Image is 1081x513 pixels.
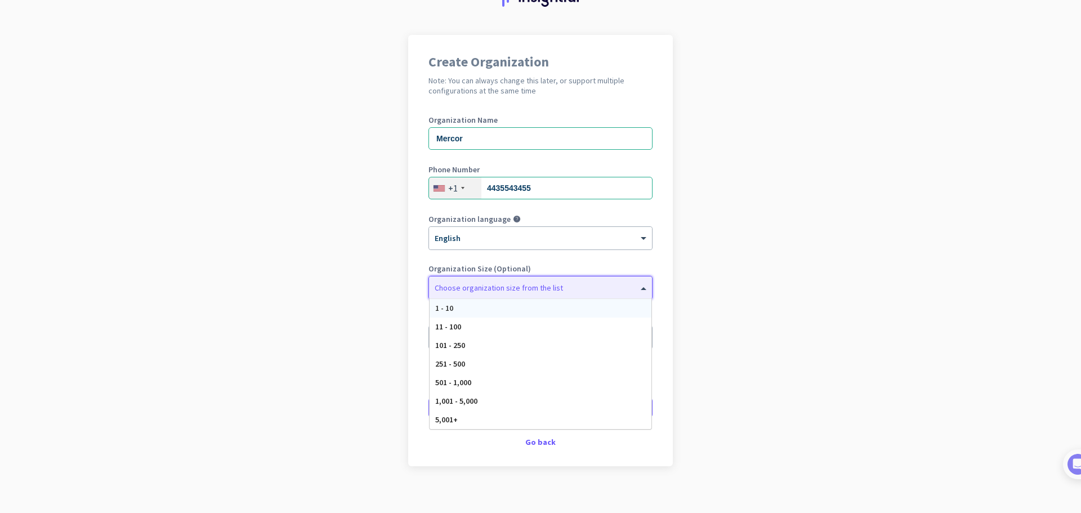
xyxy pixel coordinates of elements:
[435,359,465,369] span: 251 - 500
[513,215,521,223] i: help
[428,438,653,446] div: Go back
[435,340,465,350] span: 101 - 250
[435,377,471,387] span: 501 - 1,000
[428,215,511,223] label: Organization language
[428,55,653,69] h1: Create Organization
[428,75,653,96] h2: Note: You can always change this later, or support multiple configurations at the same time
[430,299,651,429] div: Options List
[435,414,458,425] span: 5,001+
[428,166,653,173] label: Phone Number
[428,398,653,418] button: Create Organization
[428,177,653,199] input: 201-555-0123
[428,116,653,124] label: Organization Name
[435,303,453,313] span: 1 - 10
[435,396,477,406] span: 1,001 - 5,000
[428,314,653,322] label: Organization Time Zone
[428,265,653,273] label: Organization Size (Optional)
[448,182,458,194] div: +1
[435,322,461,332] span: 11 - 100
[428,127,653,150] input: What is the name of your organization?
